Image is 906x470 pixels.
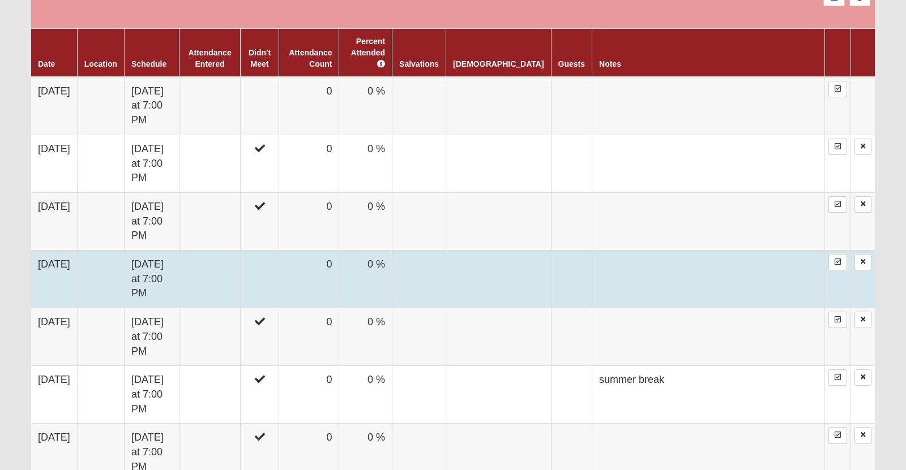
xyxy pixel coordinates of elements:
th: Guests [551,28,592,77]
td: 0 [279,77,339,135]
a: Enter Attendance [828,81,847,97]
a: Delete [854,312,871,328]
td: 0 % [339,366,392,424]
td: 0 % [339,135,392,192]
td: [DATE] at 7:00 PM [125,77,180,135]
a: Enter Attendance [828,196,847,213]
td: [DATE] at 7:00 PM [125,251,180,308]
td: [DATE] [31,192,77,250]
td: [DATE] [31,251,77,308]
td: [DATE] at 7:00 PM [125,308,180,366]
a: Attendance Entered [188,48,231,68]
a: Date [38,59,55,68]
td: 0 [279,308,339,366]
td: [DATE] [31,366,77,424]
a: Delete [854,369,871,386]
a: Delete [854,139,871,155]
td: [DATE] [31,77,77,135]
a: Enter Attendance [828,369,847,386]
a: Percent Attended [351,37,385,68]
a: Delete [854,427,871,443]
td: 0 % [339,251,392,308]
td: 0 % [339,192,392,250]
td: [DATE] [31,308,77,366]
th: Salvations [392,28,446,77]
a: Enter Attendance [828,312,847,328]
td: 0 % [339,308,392,366]
a: Delete [854,254,871,270]
td: [DATE] at 7:00 PM [125,192,180,250]
a: Location [84,59,117,68]
a: Enter Attendance [828,139,847,155]
td: [DATE] at 7:00 PM [125,135,180,192]
td: [DATE] at 7:00 PM [125,366,180,424]
a: Enter Attendance [828,254,847,270]
a: Didn't Meet [249,48,271,68]
td: 0 [279,366,339,424]
td: 0 [279,135,339,192]
td: 0 [279,251,339,308]
a: Delete [854,196,871,213]
th: [DEMOGRAPHIC_DATA] [446,28,551,77]
a: Schedule [131,59,166,68]
td: 0 [279,192,339,250]
a: Attendance Count [289,48,332,68]
a: Enter Attendance [828,427,847,443]
td: summer break [592,366,825,424]
td: [DATE] [31,135,77,192]
td: 0 % [339,77,392,135]
a: Notes [599,59,621,68]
